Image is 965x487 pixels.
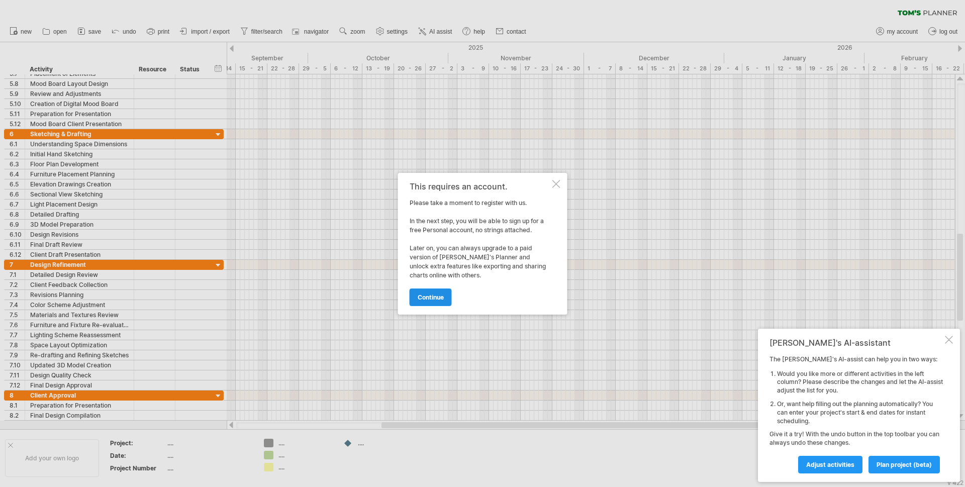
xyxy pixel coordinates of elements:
a: plan project (beta) [868,456,940,473]
div: Please take a moment to register with us. In the next step, you will be able to sign up for a fre... [410,182,550,306]
div: The [PERSON_NAME]'s AI-assist can help you in two ways: Give it a try! With the undo button in th... [769,355,943,473]
li: Or, want help filling out the planning automatically? You can enter your project's start & end da... [777,400,943,425]
span: plan project (beta) [877,461,932,468]
div: [PERSON_NAME]'s AI-assistant [769,338,943,348]
span: continue [418,294,444,301]
a: Adjust activities [798,456,862,473]
li: Would you like more or different activities in the left column? Please describe the changes and l... [777,370,943,395]
span: Adjust activities [806,461,854,468]
div: This requires an account. [410,182,550,191]
a: continue [410,288,452,306]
